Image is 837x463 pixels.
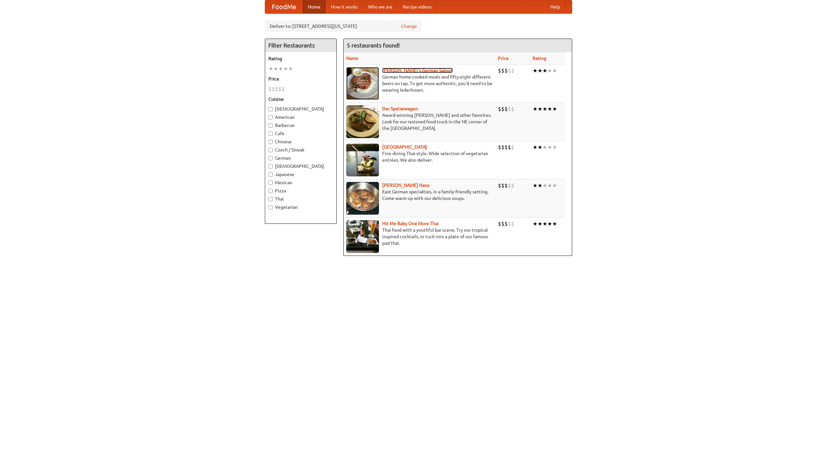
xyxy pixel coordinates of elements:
a: Change [401,23,417,29]
li: ★ [273,65,278,72]
input: German [268,156,273,160]
li: ★ [552,105,557,113]
li: $ [508,105,511,113]
li: $ [508,67,511,74]
li: ★ [542,220,547,227]
input: Czech / Slovak [268,148,273,152]
li: ★ [542,144,547,151]
li: $ [268,85,272,93]
li: ★ [533,182,538,189]
input: Cafe [268,132,273,136]
li: $ [511,144,514,151]
p: East German specialties, in a family-friendly setting. Come warm up with our delicious soups. [346,188,493,202]
label: Mexican [268,179,333,186]
label: [DEMOGRAPHIC_DATA] [268,163,333,169]
label: Cafe [268,130,333,137]
input: Japanese [268,172,273,177]
li: $ [501,144,504,151]
li: ★ [547,105,552,113]
input: American [268,115,273,119]
li: $ [498,67,501,74]
input: Pizza [268,189,273,193]
li: $ [501,220,504,227]
li: $ [508,220,511,227]
img: speisewagen.jpg [346,105,379,138]
li: $ [501,105,504,113]
a: Der Speisewagen [382,106,418,111]
li: $ [511,105,514,113]
li: ★ [552,67,557,74]
label: Vegetarian [268,204,333,210]
img: babythai.jpg [346,220,379,253]
input: Chinese [268,140,273,144]
li: ★ [552,220,557,227]
b: Hit Me Baby One More Thai [382,221,439,226]
p: Thai food with a youthful bar scene. Try our tropical inspired cocktails, or tuck into a plate of... [346,227,493,246]
li: $ [504,182,508,189]
li: $ [498,105,501,113]
a: Name [346,56,358,61]
input: Vegetarian [268,205,273,209]
label: German [268,155,333,161]
a: Rating [533,56,546,61]
li: $ [278,85,282,93]
li: $ [511,220,514,227]
li: ★ [547,220,552,227]
a: How it works [326,0,363,13]
li: ★ [542,182,547,189]
li: $ [508,144,511,151]
li: ★ [547,182,552,189]
a: Who we are [363,0,398,13]
li: $ [498,220,501,227]
a: [GEOGRAPHIC_DATA] [382,144,427,150]
p: German home-cooked meals and fifty-eight different beers on tap. To get more authentic, you'd nee... [346,74,493,93]
li: $ [275,85,278,93]
li: $ [501,67,504,74]
li: ★ [283,65,288,72]
li: ★ [542,105,547,113]
input: [DEMOGRAPHIC_DATA] [268,107,273,111]
label: Japanese [268,171,333,178]
li: $ [272,85,275,93]
p: Fine dining Thai-style. Wide selection of vegetarian entrées. We also deliver. [346,150,493,163]
label: Czech / Slovak [268,147,333,153]
li: ★ [533,105,538,113]
a: Recipe videos [398,0,437,13]
img: esthers.jpg [346,67,379,100]
p: Award-winning [PERSON_NAME] and other favorites. Look for our restored food truck in the NE corne... [346,112,493,132]
input: Thai [268,197,273,201]
li: $ [504,105,508,113]
label: Thai [268,196,333,202]
li: ★ [538,182,542,189]
li: $ [282,85,285,93]
li: $ [501,182,504,189]
li: ★ [552,182,557,189]
li: ★ [547,67,552,74]
li: $ [511,182,514,189]
label: [DEMOGRAPHIC_DATA] [268,106,333,112]
input: Mexican [268,181,273,185]
a: Price [498,56,509,61]
a: Help [545,0,565,13]
li: $ [498,182,501,189]
li: $ [511,67,514,74]
a: FoodMe [265,0,303,13]
a: Home [303,0,326,13]
ng-pluralize: 5 restaurants found! [347,42,400,48]
li: $ [498,144,501,151]
li: ★ [542,67,547,74]
a: [PERSON_NAME] Haus [382,183,429,188]
div: Deliver to: [STREET_ADDRESS][US_STATE] [265,20,422,32]
li: ★ [533,220,538,227]
li: ★ [538,144,542,151]
img: satay.jpg [346,144,379,176]
li: ★ [538,67,542,74]
a: [PERSON_NAME]'s German Saloon [382,68,453,73]
li: ★ [533,144,538,151]
h4: Filter Restaurants [265,39,336,52]
label: Pizza [268,187,333,194]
